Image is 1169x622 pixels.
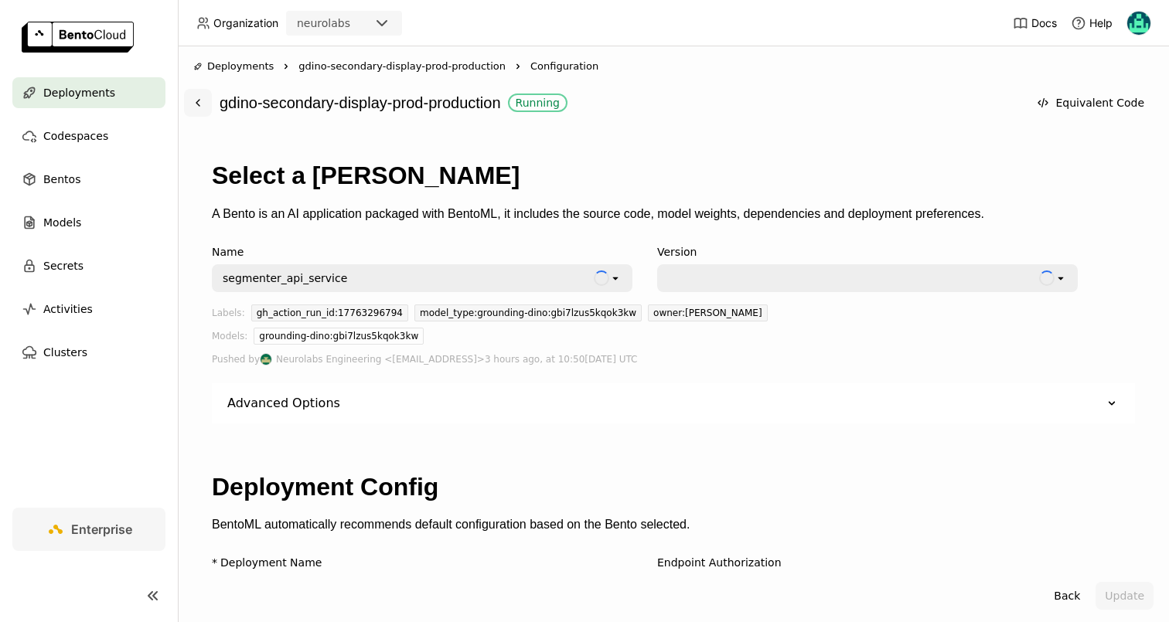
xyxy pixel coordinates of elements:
[212,473,1135,501] h1: Deployment Config
[12,77,165,108] a: Deployments
[516,97,560,109] div: Running
[12,164,165,195] a: Bentos
[12,250,165,281] a: Secrets
[657,556,782,569] div: Endpoint Authorization
[212,246,632,258] div: Name
[1089,16,1113,30] span: Help
[220,556,322,569] div: Deployment Name
[43,300,93,318] span: Activities
[1127,12,1150,35] img: Calin Cojocaru
[207,59,274,74] span: Deployments
[297,15,350,31] div: neurolabs
[43,343,87,362] span: Clusters
[648,304,768,321] div: owner:[PERSON_NAME]
[212,383,1135,423] div: Advanced Options
[212,328,247,351] div: Models:
[1055,272,1067,284] svg: open
[1013,15,1057,31] a: Docs
[212,207,1135,221] p: A Bento is an AI application packaged with BentoML, it includes the source code, model weights, d...
[280,60,292,73] svg: Right
[43,127,108,145] span: Codespaces
[212,161,1135,190] h1: Select a [PERSON_NAME]
[227,396,340,411] div: Advanced Options
[43,83,115,102] span: Deployments
[609,272,622,284] svg: open
[530,59,598,74] span: Configuration
[12,294,165,325] a: Activities
[12,207,165,238] a: Models
[1096,582,1154,610] button: Update
[657,246,1078,258] div: Version
[298,59,506,74] span: gdino-secondary-display-prod-production
[71,522,132,537] span: Enterprise
[193,59,1154,74] nav: Breadcrumbs navigation
[251,304,408,321] div: gh_action_run_id:17763296794
[254,328,424,345] div: grounding-dino:gbi7lzus5kqok3kw
[212,304,245,328] div: Labels:
[12,121,165,151] a: Codespaces
[213,16,278,30] span: Organization
[512,60,524,73] svg: Right
[12,508,165,551] a: Enterprise
[352,16,353,32] input: Selected neurolabs.
[43,257,83,275] span: Secrets
[220,88,1020,117] div: gdino-secondary-display-prod-production
[276,351,485,368] span: Neurolabs Engineering <[EMAIL_ADDRESS]>
[193,59,274,74] div: Deployments
[1028,89,1154,117] button: Equivalent Code
[43,213,81,232] span: Models
[223,270,347,286] div: segmenter_api_service
[22,22,134,53] img: logo
[1071,15,1113,31] div: Help
[1104,396,1120,411] svg: Down
[1045,582,1089,610] button: Back
[212,351,1135,368] div: Pushed by 3 hours ago, at 10:50[DATE] UTC
[212,518,1135,532] p: BentoML automatically recommends default configuration based on the Bento selected.
[43,170,80,189] span: Bentos
[1031,16,1057,30] span: Docs
[261,354,271,365] img: Neurolabs Engineering
[414,304,642,321] div: model_type:grounding-dino:gbi7lzus5kqok3kw
[12,337,165,368] a: Clusters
